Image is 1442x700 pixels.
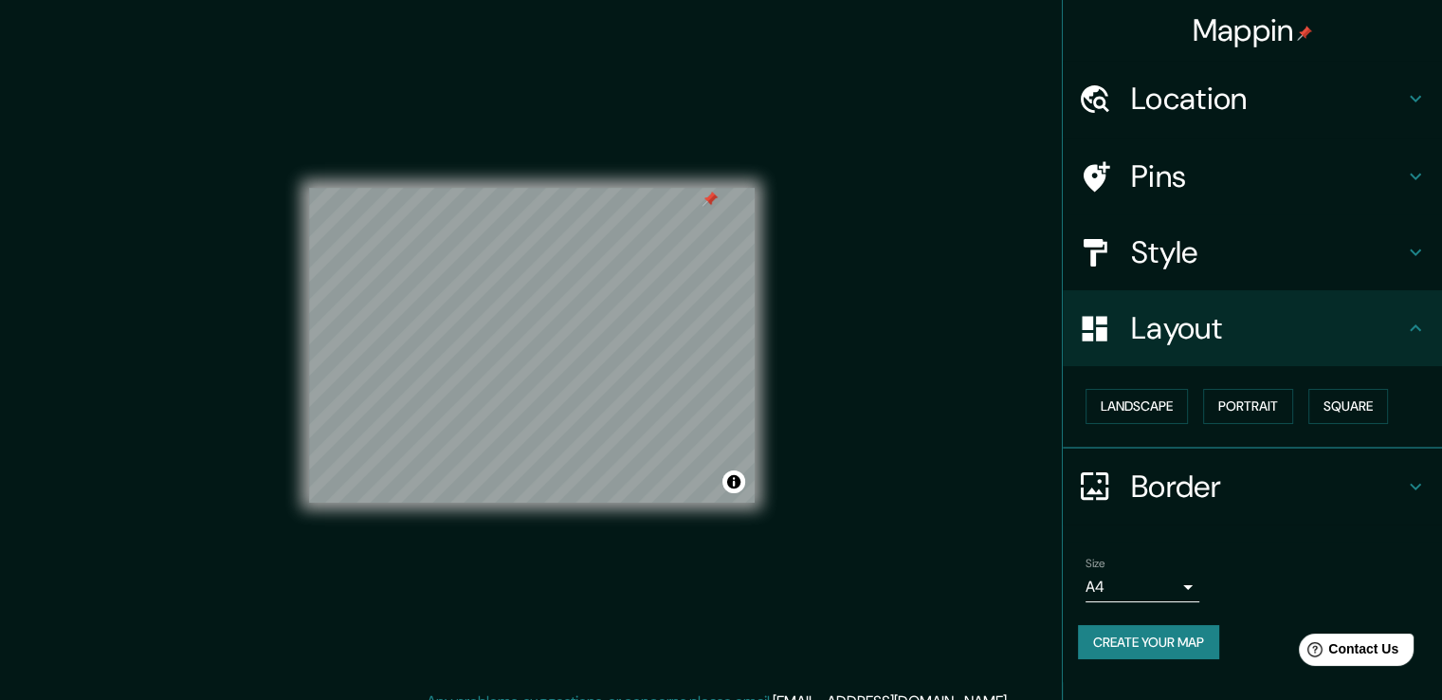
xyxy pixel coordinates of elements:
canvas: Map [309,188,755,503]
h4: Pins [1131,157,1404,195]
button: Toggle attribution [722,470,745,493]
h4: Location [1131,80,1404,118]
button: Create your map [1078,625,1219,660]
h4: Mappin [1193,11,1313,49]
button: Square [1308,389,1388,424]
div: Layout [1063,290,1442,366]
h4: Border [1131,468,1404,506]
button: Landscape [1086,389,1188,424]
div: Style [1063,214,1442,290]
label: Size [1086,555,1105,571]
iframe: Help widget launcher [1273,626,1421,679]
button: Portrait [1203,389,1293,424]
h4: Style [1131,233,1404,271]
div: A4 [1086,572,1199,602]
div: Border [1063,449,1442,525]
div: Location [1063,61,1442,137]
img: pin-icon.png [1297,26,1312,41]
h4: Layout [1131,309,1404,347]
div: Pins [1063,138,1442,214]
